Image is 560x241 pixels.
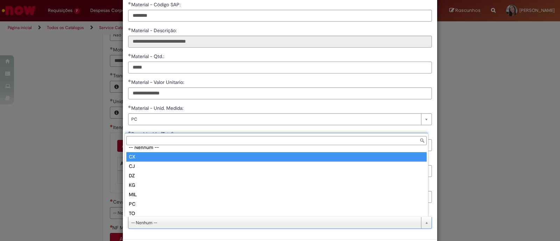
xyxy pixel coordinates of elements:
[126,180,427,190] div: KG
[126,199,427,209] div: PC
[126,209,427,218] div: TO
[125,147,428,217] ul: Material - Und. Medida Embalagens:
[126,190,427,199] div: MIL
[126,152,427,162] div: CX
[126,171,427,180] div: DZ
[126,162,427,171] div: CJ
[126,143,427,152] div: -- Nenhum --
